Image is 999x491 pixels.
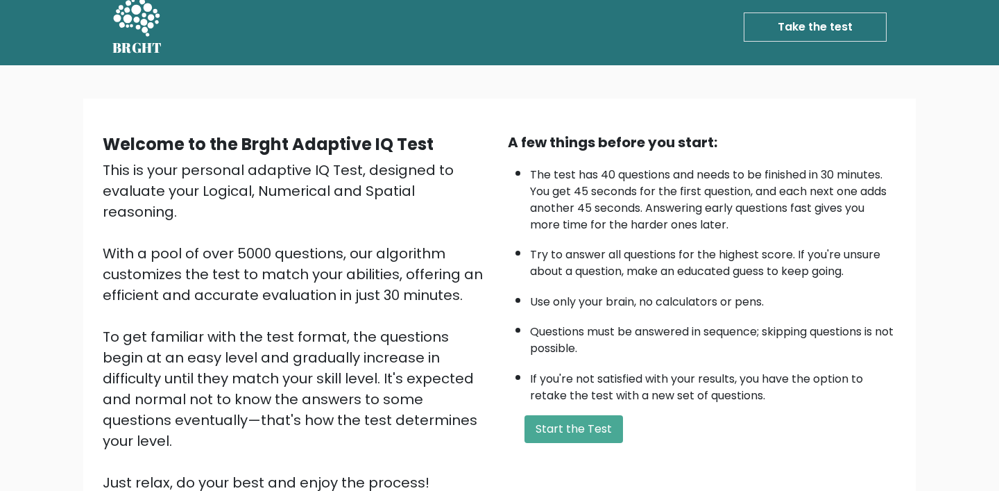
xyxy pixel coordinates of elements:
button: Start the Test [524,415,623,443]
li: Try to answer all questions for the highest score. If you're unsure about a question, make an edu... [530,240,896,280]
a: Take the test [744,13,887,42]
div: A few things before you start: [508,132,896,153]
li: If you're not satisfied with your results, you have the option to retake the test with a new set ... [530,364,896,404]
li: Use only your brain, no calculators or pens. [530,287,896,310]
b: Welcome to the Brght Adaptive IQ Test [103,133,434,156]
li: Questions must be answered in sequence; skipping questions is not possible. [530,317,896,357]
h5: BRGHT [112,40,162,56]
li: The test has 40 questions and needs to be finished in 30 minutes. You get 45 seconds for the firs... [530,160,896,233]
